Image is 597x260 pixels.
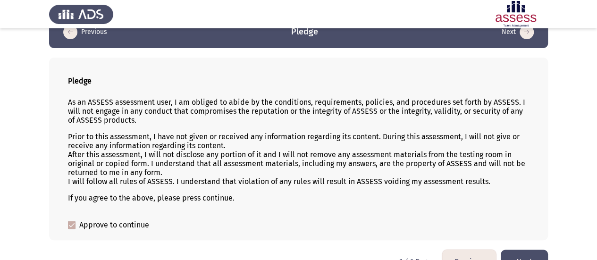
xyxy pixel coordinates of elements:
h3: Pledge [291,26,318,38]
p: As an ASSESS assessment user, I am obliged to abide by the conditions, requirements, policies, an... [68,98,529,125]
img: Assessment logo of ASSESS English Language Assessment (3 Module) (Ba - IB) [484,1,548,27]
p: Prior to this assessment, I have not given or received any information regarding its content. Dur... [68,132,529,186]
span: Approve to continue [79,219,149,231]
button: load next page [499,25,537,40]
p: If you agree to the above, please press continue. [68,193,529,202]
button: load previous page [60,25,110,40]
img: Assess Talent Management logo [49,1,113,27]
b: Pledge [68,76,92,85]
